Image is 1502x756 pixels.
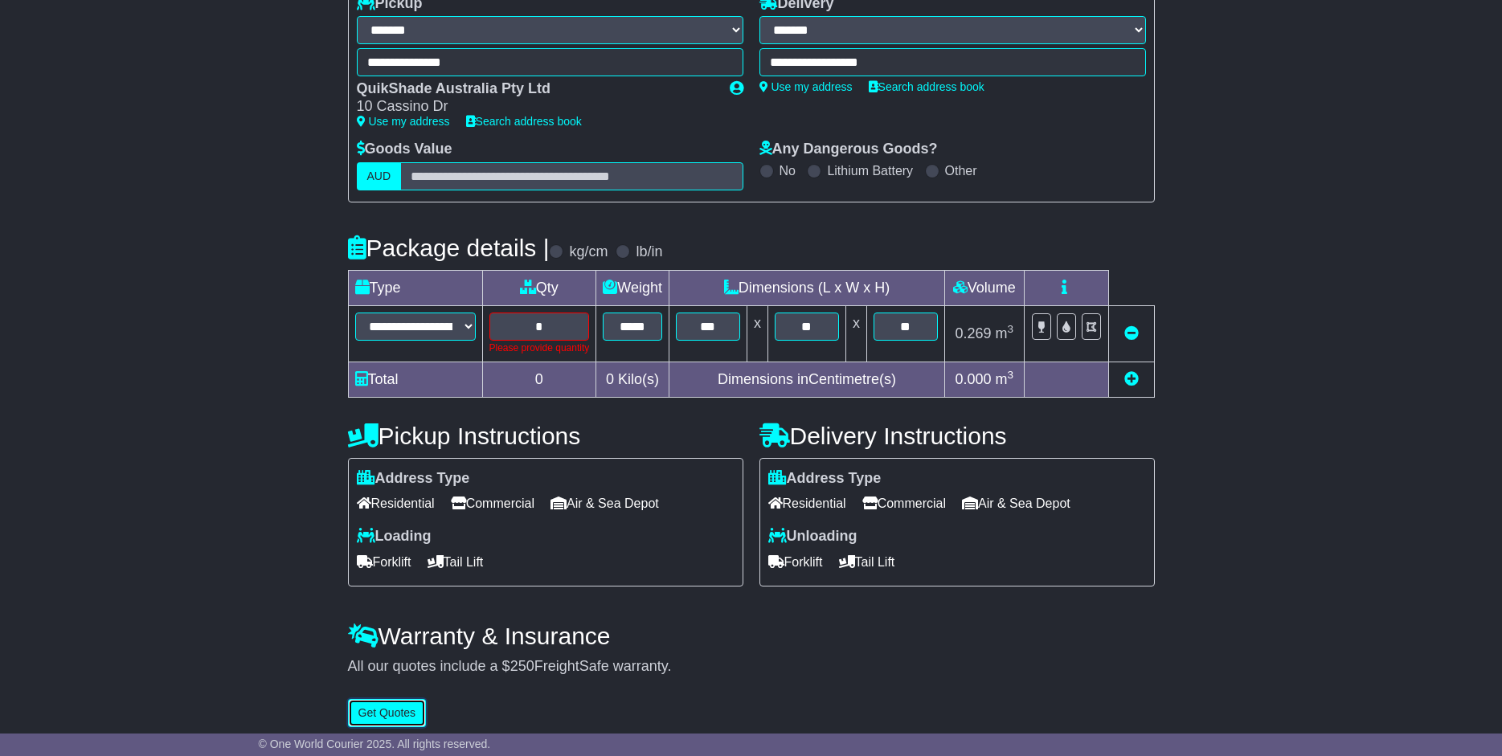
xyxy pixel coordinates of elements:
[955,371,991,387] span: 0.000
[669,270,944,305] td: Dimensions (L x W x H)
[550,491,659,516] span: Air & Sea Depot
[466,115,582,128] a: Search address book
[827,163,913,178] label: Lithium Battery
[348,423,743,449] h4: Pickup Instructions
[1008,369,1014,381] sup: 3
[482,362,596,397] td: 0
[862,491,946,516] span: Commercial
[357,550,411,574] span: Forklift
[357,115,450,128] a: Use my address
[510,658,534,674] span: 250
[259,738,491,750] span: © One World Courier 2025. All rights reserved.
[348,270,482,305] td: Type
[348,362,482,397] td: Total
[357,162,402,190] label: AUD
[357,80,714,98] div: QuikShade Australia Pty Ltd
[1008,323,1014,335] sup: 3
[845,305,866,362] td: x
[768,528,857,546] label: Unloading
[944,270,1024,305] td: Volume
[569,243,608,261] label: kg/cm
[357,491,435,516] span: Residential
[451,491,534,516] span: Commercial
[839,550,895,574] span: Tail Lift
[768,550,823,574] span: Forklift
[747,305,767,362] td: x
[348,699,427,727] button: Get Quotes
[348,623,1155,649] h4: Warranty & Insurance
[482,270,596,305] td: Qty
[596,270,669,305] td: Weight
[759,141,938,158] label: Any Dangerous Goods?
[962,491,1070,516] span: Air & Sea Depot
[669,362,944,397] td: Dimensions in Centimetre(s)
[357,470,470,488] label: Address Type
[945,163,977,178] label: Other
[996,325,1014,341] span: m
[996,371,1014,387] span: m
[348,235,550,261] h4: Package details |
[780,163,796,178] label: No
[759,80,853,93] a: Use my address
[1124,371,1139,387] a: Add new item
[357,528,432,546] label: Loading
[596,362,669,397] td: Kilo(s)
[606,371,614,387] span: 0
[636,243,662,261] label: lb/in
[357,141,452,158] label: Goods Value
[489,341,590,355] div: Please provide quantity
[768,491,846,516] span: Residential
[1124,325,1139,341] a: Remove this item
[955,325,991,341] span: 0.269
[357,98,714,116] div: 10 Cassino Dr
[428,550,484,574] span: Tail Lift
[348,658,1155,676] div: All our quotes include a $ FreightSafe warranty.
[759,423,1155,449] h4: Delivery Instructions
[869,80,984,93] a: Search address book
[768,470,882,488] label: Address Type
